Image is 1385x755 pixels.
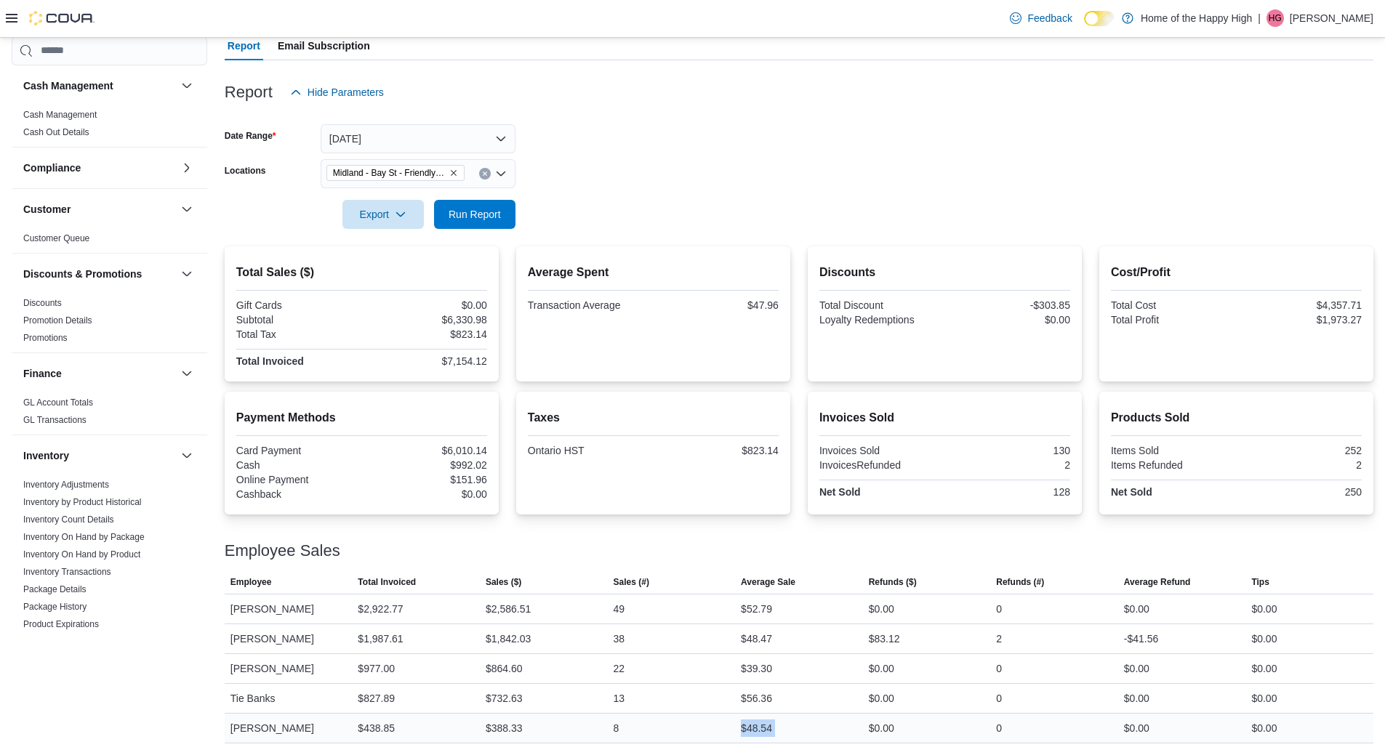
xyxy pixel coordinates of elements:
div: $1,973.27 [1239,314,1362,326]
div: 49 [614,600,625,618]
div: [PERSON_NAME] [225,594,353,623]
h3: Customer [23,202,71,217]
p: Home of the Happy High [1141,9,1252,27]
span: Email Subscription [278,31,370,60]
div: $977.00 [358,660,395,677]
p: | [1258,9,1261,27]
span: Refunds ($) [869,576,917,588]
div: Card Payment [236,445,359,456]
span: Cash Out Details [23,126,89,138]
div: Transaction Average [528,299,651,311]
button: Compliance [23,161,175,175]
span: Report [228,31,260,60]
button: Customer [178,201,196,218]
a: Inventory by Product Historical [23,497,142,507]
h3: Cash Management [23,78,113,93]
label: Date Range [225,130,276,142]
div: 2 [1239,459,1362,471]
div: $0.00 [364,299,487,311]
button: Cash Management [23,78,175,93]
span: Sales (#) [614,576,649,588]
button: Customer [23,202,175,217]
div: Total Cost [1111,299,1234,311]
a: Product Expirations [23,619,99,629]
div: $0.00 [1251,630,1277,647]
div: $48.47 [741,630,772,647]
a: Customer Queue [23,233,89,243]
span: Sales ($) [486,576,521,588]
div: Finance [12,394,207,435]
div: Online Payment [236,474,359,485]
div: $0.00 [869,719,894,737]
img: Cova [29,11,95,25]
button: Export [342,200,424,229]
div: 38 [614,630,625,647]
strong: Net Sold [1111,486,1152,498]
div: Cash [236,459,359,471]
h2: Taxes [528,409,779,427]
button: Open list of options [495,168,507,179]
h2: Invoices Sold [819,409,1070,427]
div: 0 [996,660,1002,677]
div: Ontario HST [528,445,651,456]
div: -$41.56 [1124,630,1158,647]
div: $1,842.03 [486,630,531,647]
span: Inventory Adjustments [23,479,109,490]
div: $2,922.77 [358,600,403,618]
div: $48.54 [741,719,772,737]
span: Midland - Bay St - Friendly Stranger [326,165,465,181]
div: Tie Banks [225,684,353,713]
div: Total Discount [819,299,942,311]
div: 2 [947,459,1070,471]
button: Discounts & Promotions [178,265,196,283]
span: Hide Parameters [308,85,384,100]
div: 0 [996,600,1002,618]
button: Run Report [434,200,515,229]
a: Inventory On Hand by Package [23,532,145,542]
div: $823.14 [364,328,487,340]
span: Inventory by Product Historical [23,496,142,508]
div: $864.60 [486,660,523,677]
a: Cash Management [23,110,97,120]
div: $0.00 [869,600,894,618]
div: Gift Cards [236,299,359,311]
div: $6,010.14 [364,445,487,456]
a: Promotion Details [23,315,92,326]
div: $0.00 [1124,719,1149,737]
span: Package History [23,601,87,613]
div: 0 [996,719,1002,737]
span: GL Transactions [23,414,87,426]
div: $6,330.98 [364,314,487,326]
div: 128 [947,486,1070,498]
div: $0.00 [869,690,894,707]
button: Clear input [479,168,491,179]
button: Inventory [23,448,175,463]
div: $52.79 [741,600,772,618]
div: $0.00 [1124,690,1149,707]
div: $151.96 [364,474,487,485]
div: 22 [614,660,625,677]
div: 250 [1239,486,1362,498]
button: Finance [23,366,175,381]
a: Feedback [1004,4,1077,33]
div: $0.00 [947,314,1070,326]
span: Employee [230,576,272,588]
div: $2,586.51 [486,600,531,618]
div: Items Sold [1111,445,1234,456]
div: $0.00 [1124,600,1149,618]
div: [PERSON_NAME] [225,714,353,743]
span: Run Report [449,207,501,222]
a: GL Transactions [23,415,87,425]
div: 0 [996,690,1002,707]
div: $0.00 [1124,660,1149,677]
span: Inventory Transactions [23,566,111,578]
p: [PERSON_NAME] [1290,9,1373,27]
h2: Payment Methods [236,409,487,427]
span: Midland - Bay St - Friendly Stranger [333,166,446,180]
h2: Products Sold [1111,409,1362,427]
div: Cashback [236,488,359,500]
div: Customer [12,230,207,253]
span: HG [1269,9,1282,27]
div: Items Refunded [1111,459,1234,471]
